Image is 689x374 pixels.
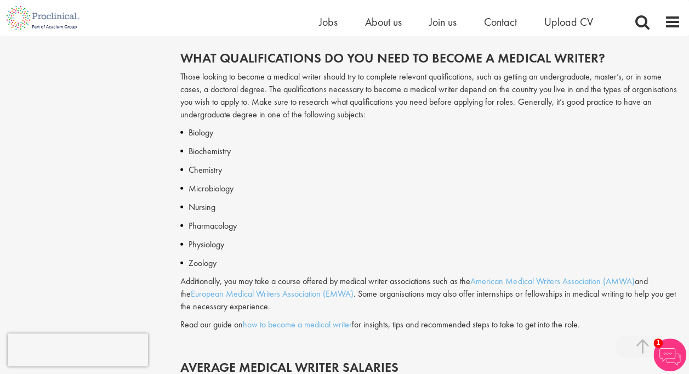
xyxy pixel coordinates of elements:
p: Pharmacology [189,219,681,233]
p: Chemistry [189,163,681,177]
p: Those looking to become a medical writer should try to complete relevant qualifications, such as ... [180,71,681,121]
p: Nursing [189,201,681,214]
a: Join us [429,15,457,29]
iframe: reCAPTCHA [8,333,148,366]
a: how to become a medical writer [243,319,352,330]
a: About us [365,15,402,29]
img: Chatbot [653,338,686,371]
p: Biochemistry [189,145,681,158]
a: American Medical Writers Association (AMWA) [470,275,634,287]
p: Zoology [189,257,681,270]
p: Physiology [189,238,681,251]
a: European Medical Writers Association (EMWA) [191,288,354,299]
p: Read our guide on for insights, tips and recommended steps to take to get into the role. [180,319,681,331]
a: Jobs [319,15,338,29]
p: Biology [189,126,681,139]
h2: What qualifications do you need to become a medical writer? [180,51,681,65]
a: Contact [484,15,517,29]
p: Additionally, you may take a course offered by medical writer associations such as the and the . ... [180,275,681,313]
a: Upload CV [544,15,593,29]
span: 1 [653,338,663,348]
p: Microbiology [189,182,681,195]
